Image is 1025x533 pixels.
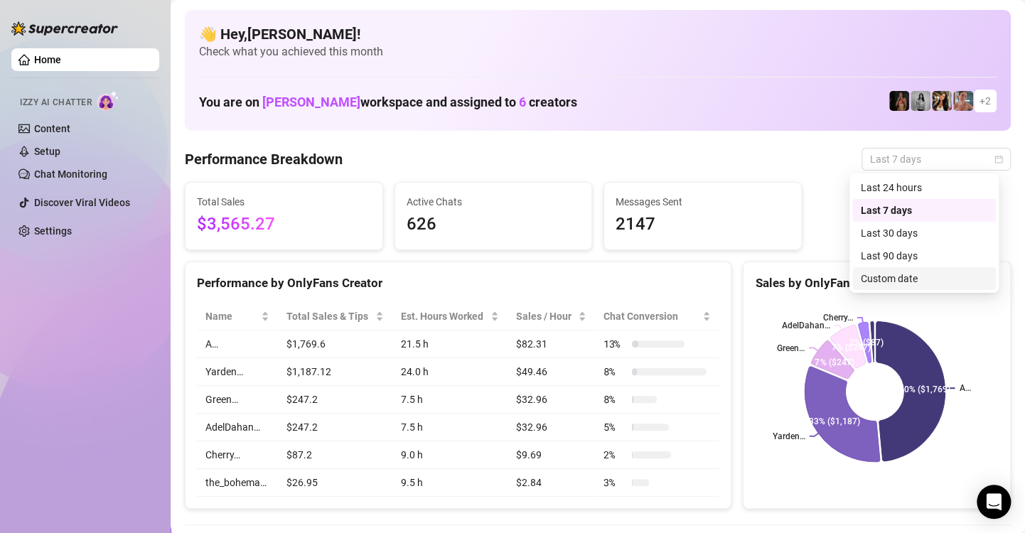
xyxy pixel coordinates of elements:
[20,96,92,109] span: Izzy AI Chatter
[197,358,278,386] td: Yarden…
[278,469,392,497] td: $26.95
[823,313,853,323] text: Cherry…
[185,149,343,169] h4: Performance Breakdown
[392,469,508,497] td: 9.5 h
[861,225,987,241] div: Last 30 days
[603,336,626,352] span: 13 %
[508,441,595,469] td: $9.69
[861,180,987,195] div: Last 24 hours
[34,146,60,157] a: Setup
[953,91,973,111] img: Yarden
[199,95,577,110] h1: You are on workspace and assigned to creators
[197,441,278,469] td: Cherry…
[278,303,392,330] th: Total Sales & Tips
[980,93,991,109] span: + 2
[407,194,581,210] span: Active Chats
[994,155,1003,163] span: calendar
[508,386,595,414] td: $32.96
[870,149,1002,170] span: Last 7 days
[852,267,996,290] div: Custom date
[595,303,720,330] th: Chat Conversion
[205,308,258,324] span: Name
[516,308,575,324] span: Sales / Hour
[603,475,626,490] span: 3 %
[392,386,508,414] td: 7.5 h
[852,199,996,222] div: Last 7 days
[603,447,626,463] span: 2 %
[773,431,805,441] text: Yarden…
[286,308,372,324] span: Total Sales & Tips
[392,330,508,358] td: 21.5 h
[852,244,996,267] div: Last 90 days
[911,91,930,111] img: A
[34,54,61,65] a: Home
[34,197,130,208] a: Discover Viral Videos
[401,308,488,324] div: Est. Hours Worked
[960,383,971,393] text: A…
[197,330,278,358] td: A…
[932,91,952,111] img: AdelDahan
[278,330,392,358] td: $1,769.6
[197,274,719,293] div: Performance by OnlyFans Creator
[11,21,118,36] img: logo-BBDzfeDw.svg
[519,95,526,109] span: 6
[278,386,392,414] td: $247.2
[197,211,371,238] span: $3,565.27
[197,414,278,441] td: AdelDahan…
[755,274,999,293] div: Sales by OnlyFans Creator
[508,330,595,358] td: $82.31
[197,194,371,210] span: Total Sales
[197,469,278,497] td: the_bohema…
[616,211,790,238] span: 2147
[889,91,909,111] img: the_bohema
[278,441,392,469] td: $87.2
[861,248,987,264] div: Last 90 days
[197,303,278,330] th: Name
[777,343,805,353] text: Green…
[278,358,392,386] td: $1,187.12
[782,321,830,330] text: AdelDahan…
[199,44,997,60] span: Check what you achieved this month
[852,176,996,199] div: Last 24 hours
[392,441,508,469] td: 9.0 h
[392,358,508,386] td: 24.0 h
[603,392,626,407] span: 8 %
[199,24,997,44] h4: 👋 Hey, [PERSON_NAME] !
[852,222,996,244] div: Last 30 days
[603,308,700,324] span: Chat Conversion
[278,414,392,441] td: $247.2
[197,386,278,414] td: Green…
[603,364,626,379] span: 8 %
[977,485,1011,519] div: Open Intercom Messenger
[97,90,119,111] img: AI Chatter
[861,271,987,286] div: Custom date
[262,95,360,109] span: [PERSON_NAME]
[508,469,595,497] td: $2.84
[34,123,70,134] a: Content
[34,168,107,180] a: Chat Monitoring
[508,414,595,441] td: $32.96
[616,194,790,210] span: Messages Sent
[392,414,508,441] td: 7.5 h
[34,225,72,237] a: Settings
[407,211,581,238] span: 626
[603,419,626,435] span: 5 %
[508,358,595,386] td: $49.46
[508,303,595,330] th: Sales / Hour
[861,203,987,218] div: Last 7 days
